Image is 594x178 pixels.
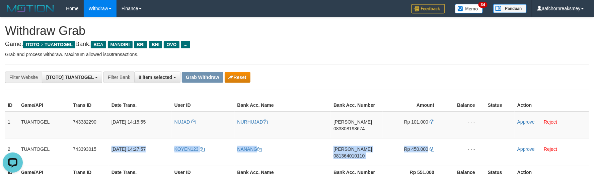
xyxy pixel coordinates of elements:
span: BNI [149,41,162,48]
a: Reject [544,119,557,125]
a: NUJAD [174,119,196,125]
span: 8 item selected [139,75,172,80]
span: KOYEN123 [174,146,199,152]
span: Copy 083808198674 to clipboard [333,126,365,131]
a: Copy 450000 to clipboard [430,146,434,152]
th: Date Trans. [109,99,172,112]
button: 8 item selected [134,72,180,83]
button: [ITOTO] TUANTOGEL [42,72,102,83]
th: Trans ID [70,99,109,112]
td: 1 [5,112,18,139]
th: ID [5,99,18,112]
span: ... [181,41,190,48]
span: BCA [91,41,106,48]
img: Button%20Memo.svg [455,4,483,13]
a: Approve [517,119,535,125]
img: MOTION_logo.png [5,3,56,13]
th: Balance [444,99,485,112]
span: NUJAD [174,119,190,125]
td: 2 [5,139,18,166]
a: NURHUJAD [237,119,268,125]
td: - - - [444,112,485,139]
h1: Withdraw Grab [5,24,589,38]
span: ITOTO > TUANTOGEL [23,41,75,48]
img: panduan.png [493,4,527,13]
p: Grab and process withdraw. Maximum allowed is transactions. [5,51,589,58]
a: Approve [517,146,535,152]
a: Copy 101000 to clipboard [430,119,434,125]
th: Bank Acc. Name [235,99,331,112]
a: KOYEN123 [174,146,205,152]
button: Grab Withdraw [182,72,223,83]
span: [DATE] 14:15:55 [112,119,146,125]
span: 743393015 [73,146,96,152]
span: 34 [478,2,488,8]
th: Bank Acc. Number [331,99,383,112]
h4: Game: Bank: [5,41,589,48]
button: Open LiveChat chat widget [3,3,23,23]
strong: 10 [106,52,112,57]
img: Feedback.jpg [412,4,445,13]
td: TUANTOGEL [18,139,70,166]
span: OVO [164,41,179,48]
span: [ITOTO] TUANTOGEL [46,75,94,80]
div: Filter Bank [103,72,134,83]
span: [DATE] 14:27:57 [112,146,146,152]
a: Reject [544,146,557,152]
td: - - - [444,139,485,166]
span: BRI [134,41,147,48]
button: Reset [225,72,250,83]
span: [PERSON_NAME] [333,146,372,152]
a: NANANG [237,146,262,152]
span: MANDIRI [108,41,133,48]
span: Copy 081364010110 to clipboard [333,153,365,159]
span: 743382290 [73,119,96,125]
td: TUANTOGEL [18,112,70,139]
th: Action [515,99,589,112]
th: Amount [383,99,444,112]
span: [PERSON_NAME] [333,119,372,125]
th: Game/API [18,99,70,112]
th: User ID [172,99,235,112]
span: Rp 101.000 [404,119,428,125]
span: Rp 450.000 [404,146,428,152]
th: Status [485,99,515,112]
div: Filter Website [5,72,42,83]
